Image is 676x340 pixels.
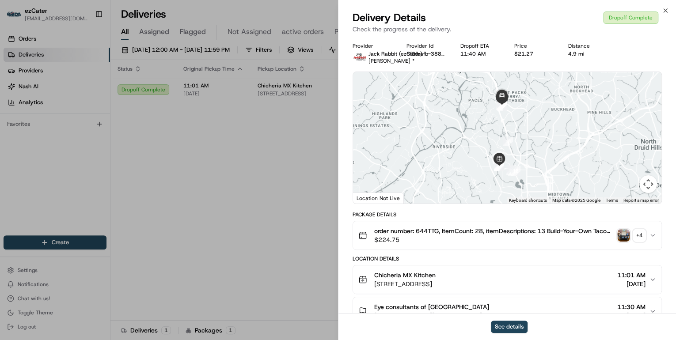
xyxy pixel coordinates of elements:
span: $224.75 [374,235,614,244]
span: [DATE] [617,280,646,288]
div: 💻 [75,129,82,136]
span: Delivery Details [353,11,426,25]
button: order number: 644TTG, ItemCount: 28, itemDescriptions: 13 Build-Your-Own Taco Bar W/ 2 Proteins, ... [353,221,661,249]
div: + 4 [633,229,646,242]
div: 14 [496,100,506,110]
span: [STREET_ADDRESS][PERSON_NAME] [374,311,489,320]
span: Chicheria MX Kitchen [374,271,436,280]
a: Open this area in Google Maps (opens a new window) [355,192,384,204]
span: [DATE] [617,311,646,320]
div: Location Details [353,255,662,262]
p: Check the progress of the delivery. [353,25,662,34]
input: Clear [23,57,146,66]
span: Pylon [88,150,107,156]
div: 11:40 AM [460,50,500,57]
img: Google [355,192,384,204]
div: Package Details [353,211,662,218]
div: Distance [568,42,608,49]
img: Nash [9,9,27,26]
div: Dropoff ETA [460,42,500,49]
span: API Documentation [84,128,142,137]
div: Provider [353,42,392,49]
div: 11 [508,166,518,176]
div: We're available if you need us! [30,93,112,100]
a: Report a map error [623,198,659,203]
button: Eye consultants of [GEOGRAPHIC_DATA][STREET_ADDRESS][PERSON_NAME]11:30 AM[DATE] [353,297,661,325]
span: 11:30 AM [617,302,646,311]
div: Location Not Live [353,193,404,204]
div: 📗 [9,129,16,136]
p: Welcome 👋 [9,35,161,49]
span: Map data ©2025 Google [552,198,600,203]
div: $21.27 [514,50,554,57]
button: Keyboard shortcuts [509,197,547,204]
span: [STREET_ADDRESS] [374,280,436,288]
button: photo_proof_of_pickup image+4 [617,229,646,242]
a: Terms (opens in new tab) [606,198,618,203]
a: Powered byPylon [62,149,107,156]
span: Knowledge Base [18,128,68,137]
button: Chicheria MX Kitchen[STREET_ADDRESS]11:01 AM[DATE] [353,265,661,294]
span: order number: 644TTG, ItemCount: 28, itemDescriptions: 13 Build-Your-Own Taco Bar W/ 2 Proteins, ... [374,227,614,235]
button: Start new chat [150,87,161,98]
div: 13 [503,136,513,146]
span: [PERSON_NAME] * [368,57,415,64]
div: Start new chat [30,84,145,93]
button: Map camera controls [639,175,657,193]
a: 💻API Documentation [71,125,145,140]
button: 5f0fbafb-3889-98e4-c08b-9c39854bea3d [406,50,446,57]
span: Jack Rabbit (ezCater) [368,50,422,57]
div: 10 [506,165,516,175]
span: 11:01 AM [617,271,646,280]
div: 4.9 mi [568,50,608,57]
div: 12 [511,166,520,176]
div: Provider Id [406,42,446,49]
img: jack_rabbit_logo.png [353,50,367,64]
div: Price [514,42,554,49]
button: See details [491,321,528,333]
a: 📗Knowledge Base [5,125,71,140]
span: Eye consultants of [GEOGRAPHIC_DATA] [374,302,489,311]
img: photo_proof_of_pickup image [617,229,630,242]
img: 1736555255976-a54dd68f-1ca7-489b-9aae-adbdc363a1c4 [9,84,25,100]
